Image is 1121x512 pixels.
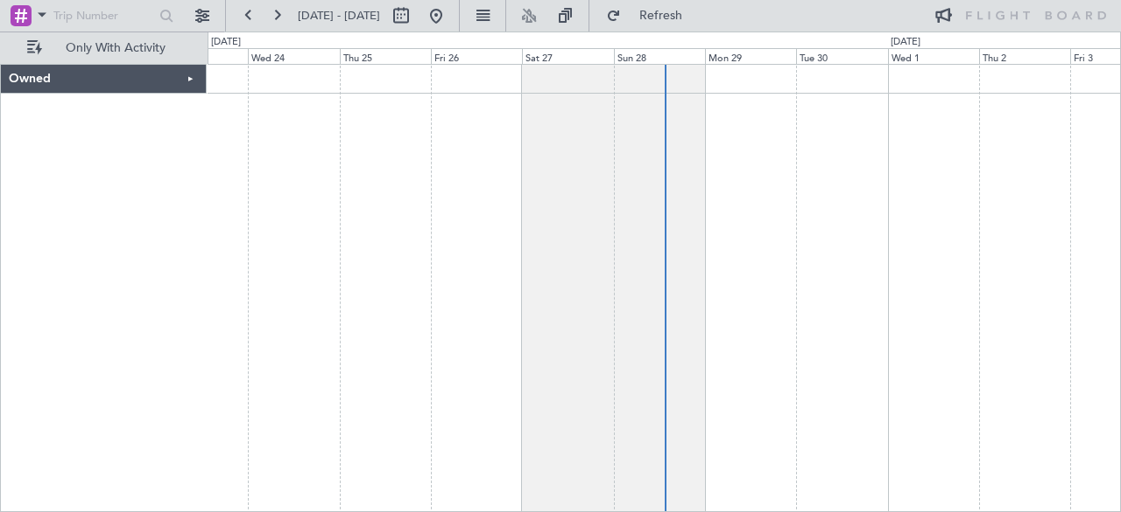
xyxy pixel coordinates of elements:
button: Only With Activity [19,34,190,62]
div: Fri 26 [431,48,522,64]
span: Only With Activity [46,42,185,54]
div: Sat 27 [522,48,613,64]
div: Wed 1 [888,48,979,64]
span: [DATE] - [DATE] [298,8,380,24]
input: Trip Number [53,3,154,29]
div: Thu 25 [340,48,431,64]
div: [DATE] [891,35,920,50]
span: Refresh [624,10,698,22]
div: Tue 30 [796,48,887,64]
div: Sun 28 [614,48,705,64]
div: Wed 24 [248,48,339,64]
div: Thu 2 [979,48,1070,64]
button: Refresh [598,2,703,30]
div: [DATE] [211,35,241,50]
div: Mon 29 [705,48,796,64]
